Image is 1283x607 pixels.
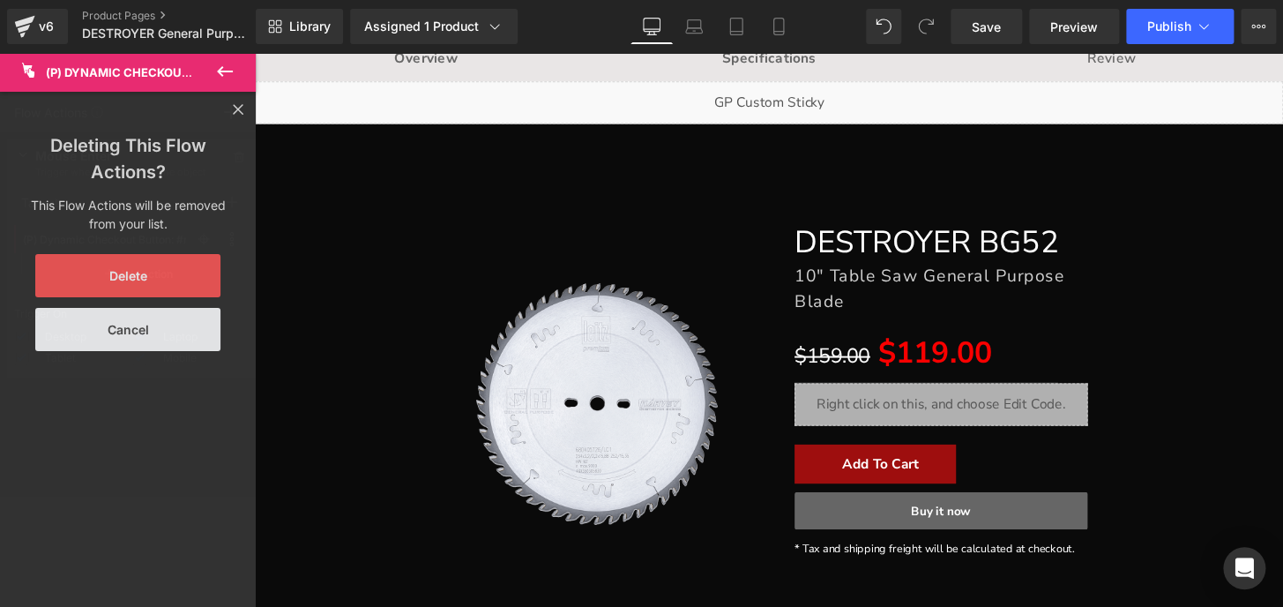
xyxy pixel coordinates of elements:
[289,19,331,34] span: Library
[560,300,638,328] span: $159.00
[1223,547,1265,589] div: Open Intercom Messenger
[609,416,689,436] span: Add To Cart
[1029,9,1119,44] a: Preview
[35,254,220,297] button: Delete
[22,196,234,233] p: This Flow Actions will be removed from your list.
[673,9,715,44] a: Laptop
[82,26,251,41] span: DESTROYER General Purpose Blade
[560,219,840,269] span: 10" Table Saw General Purpose Blade
[46,65,242,79] span: (P) Dynamic Checkout Button
[715,9,757,44] a: Tablet
[35,308,220,351] button: Cancel
[7,9,68,44] a: v6
[82,9,285,23] a: Product Pages
[560,455,864,494] button: Buy it now
[908,9,944,44] button: Redo
[1050,18,1098,36] span: Preview
[972,18,1001,36] span: Save
[630,9,673,44] a: Desktop
[35,15,57,38] div: v6
[256,9,343,44] a: New Library
[866,9,901,44] button: Undo
[364,18,504,35] div: Assigned 1 Product
[646,290,765,333] span: $119.00
[560,175,834,218] font: DESTROYER BG52
[22,132,234,185] p: Deleting This Flow Actions?
[190,199,520,529] img: DESTROYER BG52 10” Table Saw General Purpose Blade
[560,406,727,446] button: Add To Cart
[1147,19,1191,34] span: Publish
[1126,9,1234,44] button: Publish
[560,506,851,522] span: * Tax and shipping freight will be calculated at checkout.
[1241,9,1276,44] button: More
[757,9,800,44] a: Mobile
